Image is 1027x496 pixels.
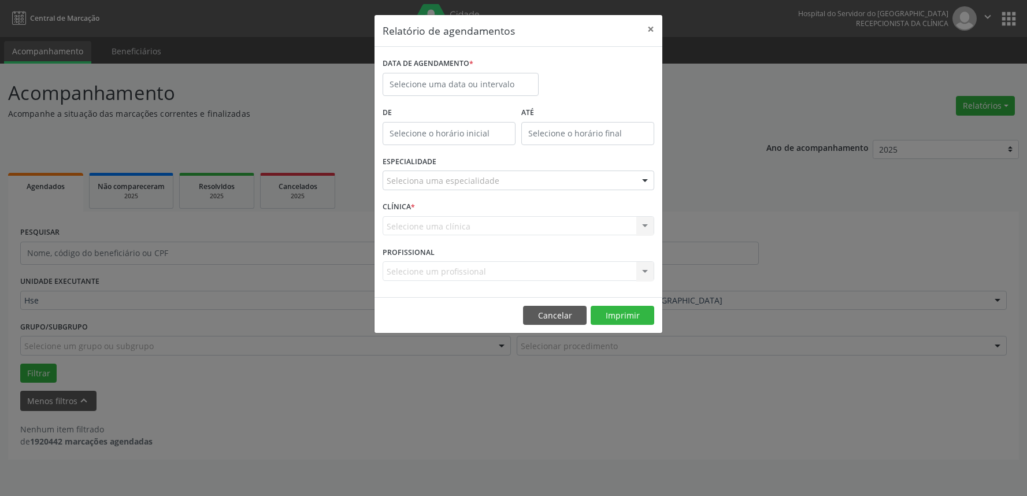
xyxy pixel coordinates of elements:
input: Selecione uma data ou intervalo [383,73,539,96]
label: De [383,104,516,122]
button: Cancelar [523,306,587,325]
h5: Relatório de agendamentos [383,23,515,38]
input: Selecione o horário inicial [383,122,516,145]
label: PROFISSIONAL [383,243,435,261]
span: Seleciona uma especialidade [387,175,499,187]
input: Selecione o horário final [521,122,654,145]
label: ESPECIALIDADE [383,153,436,171]
label: ATÉ [521,104,654,122]
label: CLÍNICA [383,198,415,216]
button: Imprimir [591,306,654,325]
label: DATA DE AGENDAMENTO [383,55,473,73]
button: Close [639,15,662,43]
